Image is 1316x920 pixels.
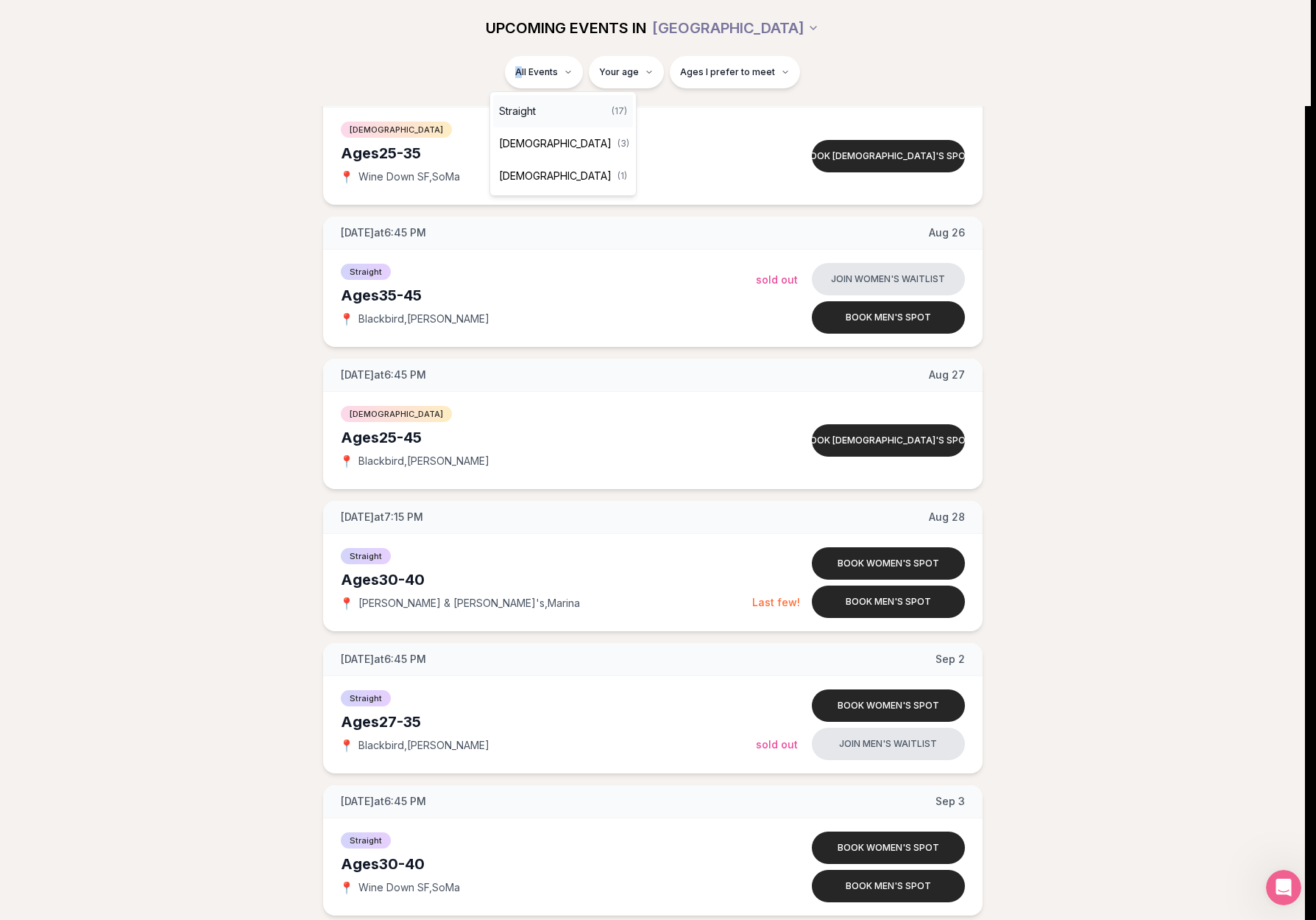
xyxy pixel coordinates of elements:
[618,138,629,150] span: ( 3 )
[618,170,627,182] span: ( 1 )
[499,136,612,151] span: [DEMOGRAPHIC_DATA]
[499,104,536,119] span: Straight
[612,105,627,117] span: ( 17 )
[1266,870,1301,905] iframe: Intercom live chat
[499,169,612,183] span: [DEMOGRAPHIC_DATA]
